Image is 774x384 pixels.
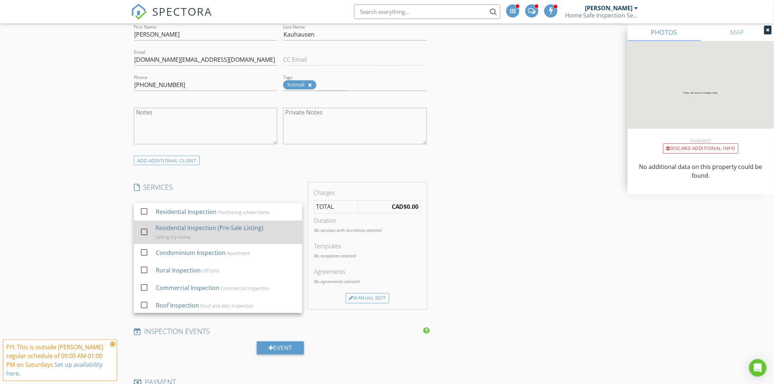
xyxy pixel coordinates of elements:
p: No services with durations selected [314,227,421,234]
div: Commercial Inspection [156,284,219,293]
div: Residential Inspection (Pre-Sale Listing) [155,224,263,233]
div: Residential Inspection [156,208,217,217]
div: Roof Inspection [156,301,199,310]
p: No agreements selected [314,279,421,285]
a: Set up availability here. [6,361,102,377]
h4: SERVICES [134,183,302,192]
div: Rural Inspection [156,266,201,275]
div: Apartment [227,251,250,256]
div: Discard Additional info [663,143,739,154]
div: ADD ADDITIONAL client [134,156,200,166]
div: Agreements [314,268,421,276]
p: No templates selected [314,253,421,260]
img: streetview [628,41,774,146]
input: Search everything... [354,4,500,19]
div: Purchasing a New Home [218,210,270,215]
div: hotmail [283,80,316,90]
a: MAP [701,23,774,41]
h4: INSPECTION EVENTS [134,327,427,336]
div: [PERSON_NAME] [585,4,633,12]
div: Charges [314,189,421,197]
div: Home Safe Inspection Services [565,12,638,19]
p: No additional data on this property could be found. [636,162,765,180]
a: SPECTORA [131,10,212,25]
div: Roof and Attic Inspection [200,303,254,309]
div: Manual Edit [346,293,389,304]
img: The Best Home Inspection Software - Spectora [131,4,147,20]
div: Incorrect? [628,138,774,143]
div: Open Intercom Messenger [749,359,767,377]
strong: CAD$0.00 [392,203,419,211]
div: Commercial Inspection [221,286,270,291]
div: Templates [314,242,421,251]
div: Condominium Inspection [156,249,226,257]
a: PHOTOS [628,23,701,41]
td: TOTAL [314,201,358,214]
span: SPECTORA [152,4,212,19]
div: Duration [314,217,421,225]
div: FYI: This is outside [PERSON_NAME] regular schedule of 09:00 AM-01:00 PM on Saturdays. [6,343,108,378]
div: Selling my Home [155,234,191,240]
div: Event [257,342,304,355]
div: Off Grid [202,268,219,274]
